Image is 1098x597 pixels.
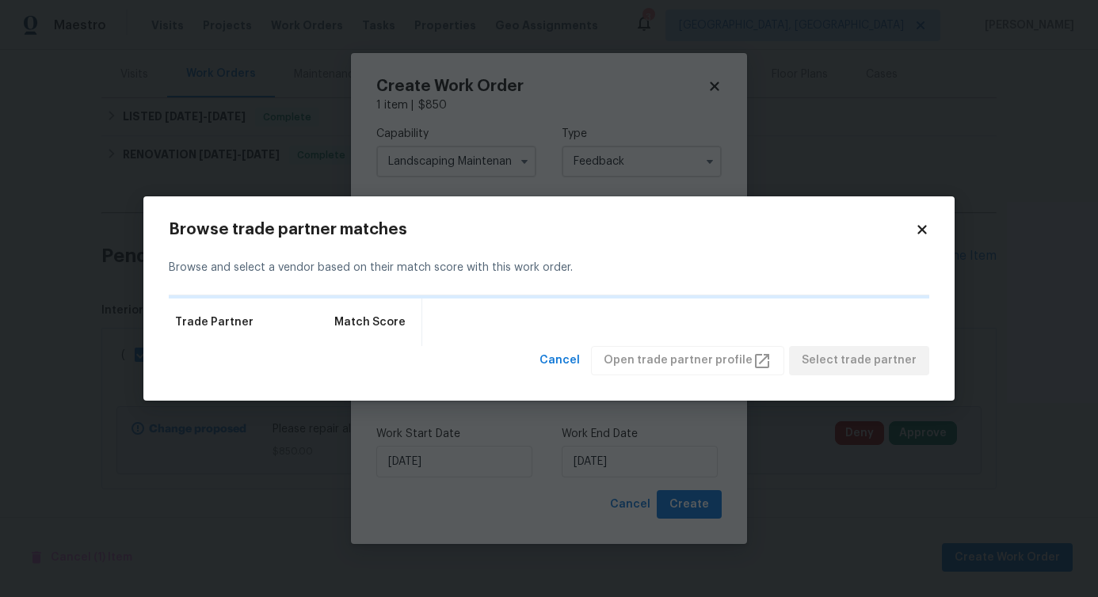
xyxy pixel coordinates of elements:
span: Trade Partner [175,314,254,330]
span: Cancel [539,351,580,371]
span: Match Score [334,314,406,330]
button: Cancel [533,346,586,375]
h2: Browse trade partner matches [169,222,915,238]
div: Browse and select a vendor based on their match score with this work order. [169,241,929,295]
